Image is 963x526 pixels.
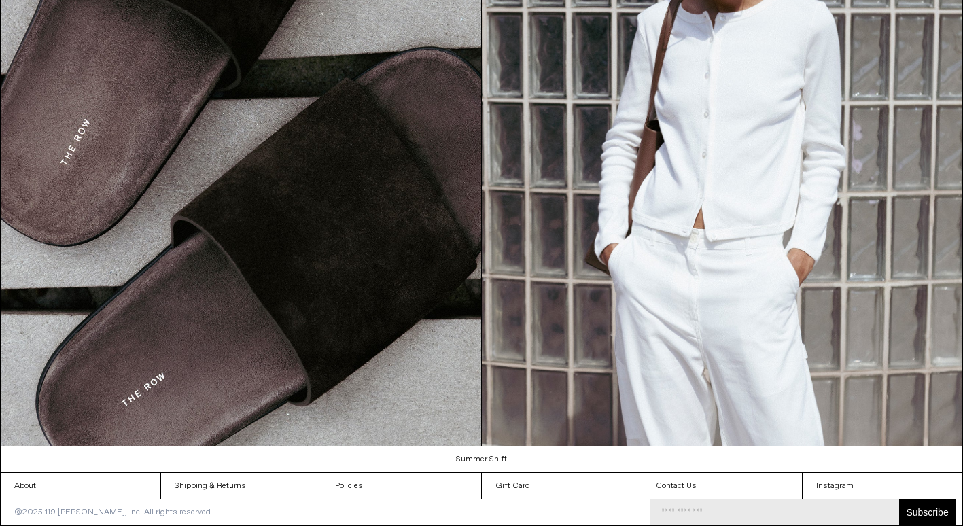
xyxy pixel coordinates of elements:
[482,473,642,499] a: Gift Card
[1,446,963,472] a: Summer Shift
[161,473,321,499] a: Shipping & Returns
[321,473,481,499] a: Policies
[899,499,955,525] button: Subscribe
[642,473,802,499] a: Contact Us
[803,473,962,499] a: Instagram
[1,473,160,499] a: About
[650,499,900,525] input: Email Address
[1,499,226,525] p: ©2025 119 [PERSON_NAME], Inc. All rights reserved.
